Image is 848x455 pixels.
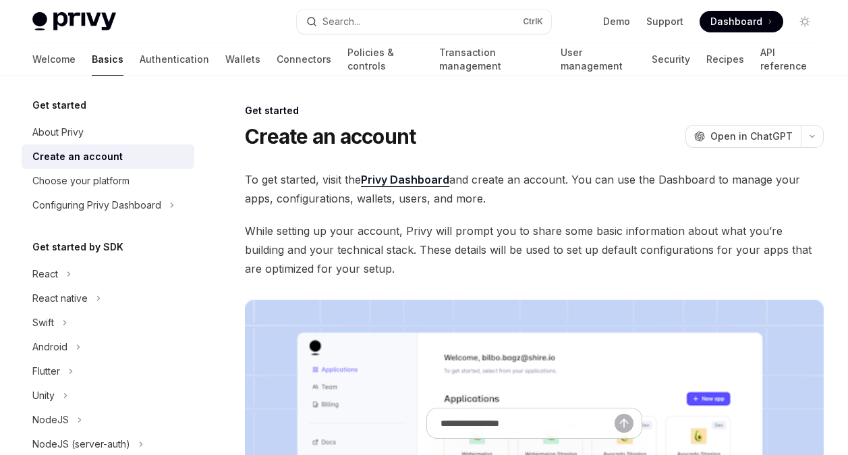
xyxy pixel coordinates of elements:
[32,149,123,165] div: Create an account
[32,43,76,76] a: Welcome
[32,387,55,404] div: Unity
[22,193,194,217] button: Toggle Configuring Privy Dashboard section
[32,412,69,428] div: NodeJS
[225,43,260,76] a: Wallets
[22,169,194,193] a: Choose your platform
[140,43,209,76] a: Authentication
[32,197,161,213] div: Configuring Privy Dashboard
[32,339,67,355] div: Android
[32,97,86,113] h5: Get started
[710,130,793,143] span: Open in ChatGPT
[22,120,194,144] a: About Privy
[523,16,543,27] span: Ctrl K
[22,262,194,286] button: Toggle React section
[685,125,801,148] button: Open in ChatGPT
[22,144,194,169] a: Create an account
[706,43,744,76] a: Recipes
[22,286,194,311] button: Toggle React native section
[441,408,615,438] input: Ask a question...
[245,170,824,208] span: To get started, visit the and create an account. You can use the Dashboard to manage your apps, c...
[245,221,824,278] span: While setting up your account, Privy will prompt you to share some basic information about what y...
[32,12,116,31] img: light logo
[603,15,630,28] a: Demo
[361,173,449,187] a: Privy Dashboard
[32,266,58,282] div: React
[32,436,130,452] div: NodeJS (server-auth)
[615,414,633,433] button: Send message
[794,11,816,32] button: Toggle dark mode
[245,124,416,149] h1: Create an account
[22,311,194,335] button: Toggle Swift section
[277,43,331,76] a: Connectors
[710,15,762,28] span: Dashboard
[32,363,60,379] div: Flutter
[32,124,84,140] div: About Privy
[646,15,683,28] a: Support
[245,104,824,117] div: Get started
[92,43,123,76] a: Basics
[32,315,54,331] div: Swift
[700,11,783,32] a: Dashboard
[297,9,550,34] button: Open search
[652,43,690,76] a: Security
[561,43,635,76] a: User management
[322,14,360,30] div: Search...
[32,173,130,189] div: Choose your platform
[760,43,816,76] a: API reference
[22,359,194,383] button: Toggle Flutter section
[22,383,194,408] button: Toggle Unity section
[439,43,544,76] a: Transaction management
[347,43,423,76] a: Policies & controls
[22,335,194,359] button: Toggle Android section
[32,290,88,306] div: React native
[32,239,123,255] h5: Get started by SDK
[22,408,194,432] button: Toggle NodeJS section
